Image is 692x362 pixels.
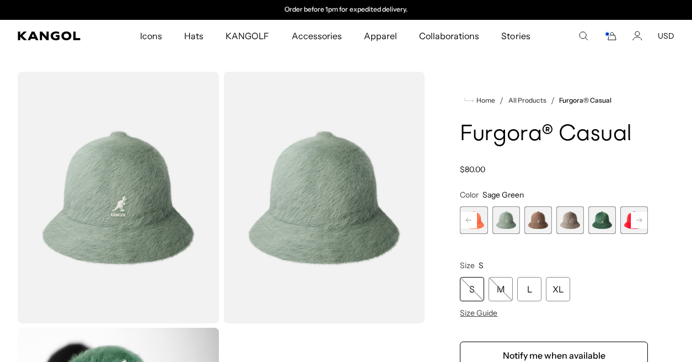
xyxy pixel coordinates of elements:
[604,31,617,41] button: Cart
[460,164,485,174] span: $80.00
[214,20,280,52] a: KANGOLF
[460,123,648,147] h1: Furgora® Casual
[508,97,546,104] a: All Products
[233,6,460,14] div: 2 of 2
[482,190,524,200] span: Sage Green
[501,20,530,52] span: Stories
[559,97,611,104] a: Furgora® Casual
[281,20,353,52] a: Accessories
[18,72,219,323] img: color-sage-green
[460,308,497,318] span: Size Guide
[588,206,616,234] label: Deep Emerald
[233,6,460,14] div: Announcement
[173,20,214,52] a: Hats
[556,206,584,234] label: Warm Grey
[620,206,648,234] label: Scarlet
[285,6,407,14] p: Order before 1pm for expedited delivery.
[464,95,495,105] a: Home
[546,94,555,107] li: /
[18,31,92,40] a: Kangol
[129,20,173,52] a: Icons
[460,206,487,234] div: 2 of 12
[517,277,541,301] div: L
[489,277,513,301] div: M
[524,206,552,234] div: 4 of 12
[460,277,484,301] div: S
[460,206,487,234] label: Coral Flame
[479,260,484,270] span: S
[492,206,519,234] label: Sage Green
[620,206,648,234] div: 7 of 12
[490,20,541,52] a: Stories
[524,206,552,234] label: Brown
[184,20,203,52] span: Hats
[353,20,408,52] a: Apparel
[474,97,495,104] span: Home
[408,20,490,52] a: Collaborations
[492,206,519,234] div: 3 of 12
[364,20,397,52] span: Apparel
[233,6,460,14] slideshow-component: Announcement bar
[460,190,479,200] span: Color
[578,31,588,41] summary: Search here
[556,206,584,234] div: 5 of 12
[460,260,475,270] span: Size
[495,94,503,107] li: /
[419,20,479,52] span: Collaborations
[226,20,269,52] span: KANGOLF
[460,94,648,107] nav: breadcrumbs
[632,31,642,41] a: Account
[588,206,616,234] div: 6 of 12
[140,20,162,52] span: Icons
[292,20,342,52] span: Accessories
[223,72,425,323] img: color-sage-green
[546,277,570,301] div: XL
[658,31,674,41] button: USD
